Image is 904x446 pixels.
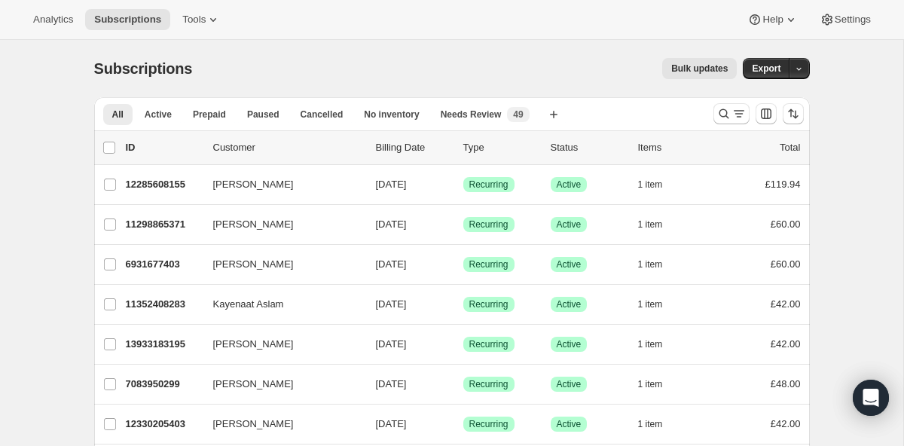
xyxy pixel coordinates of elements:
[771,218,801,230] span: £60.00
[213,177,294,192] span: [PERSON_NAME]
[638,334,680,355] button: 1 item
[376,258,407,270] span: [DATE]
[780,140,800,155] p: Total
[126,417,201,432] p: 12330205403
[193,108,226,121] span: Prepaid
[557,418,582,430] span: Active
[557,218,582,231] span: Active
[638,174,680,195] button: 1 item
[557,298,582,310] span: Active
[126,374,801,395] div: 7083950299[PERSON_NAME][DATE]SuccessRecurringSuccessActive1 item£48.00
[126,217,201,232] p: 11298865371
[638,418,663,430] span: 1 item
[638,294,680,315] button: 1 item
[738,9,807,30] button: Help
[638,140,713,155] div: Items
[126,297,201,312] p: 11352408283
[376,140,451,155] p: Billing Date
[376,298,407,310] span: [DATE]
[182,14,206,26] span: Tools
[771,298,801,310] span: £42.00
[126,254,801,275] div: 6931677403[PERSON_NAME][DATE]SuccessRecurringSuccessActive1 item£60.00
[542,104,566,125] button: Create new view
[173,9,230,30] button: Tools
[713,103,750,124] button: Search and filter results
[94,14,161,26] span: Subscriptions
[85,9,170,30] button: Subscriptions
[557,338,582,350] span: Active
[204,332,355,356] button: [PERSON_NAME]
[213,140,364,155] p: Customer
[551,140,626,155] p: Status
[835,14,871,26] span: Settings
[638,338,663,350] span: 1 item
[469,418,508,430] span: Recurring
[811,9,880,30] button: Settings
[94,60,193,77] span: Subscriptions
[213,337,294,352] span: [PERSON_NAME]
[376,378,407,389] span: [DATE]
[638,254,680,275] button: 1 item
[771,338,801,350] span: £42.00
[469,298,508,310] span: Recurring
[126,140,801,155] div: IDCustomerBilling DateTypeStatusItemsTotal
[364,108,419,121] span: No inventory
[126,140,201,155] p: ID
[204,292,355,316] button: Kayenaat Aslam
[204,252,355,276] button: [PERSON_NAME]
[112,108,124,121] span: All
[752,63,780,75] span: Export
[463,140,539,155] div: Type
[376,338,407,350] span: [DATE]
[771,378,801,389] span: £48.00
[126,337,201,352] p: 13933183195
[743,58,789,79] button: Export
[24,9,82,30] button: Analytics
[469,378,508,390] span: Recurring
[469,179,508,191] span: Recurring
[213,417,294,432] span: [PERSON_NAME]
[638,378,663,390] span: 1 item
[638,214,680,235] button: 1 item
[638,414,680,435] button: 1 item
[126,214,801,235] div: 11298865371[PERSON_NAME][DATE]SuccessRecurringSuccessActive1 item£60.00
[33,14,73,26] span: Analytics
[126,177,201,192] p: 12285608155
[638,374,680,395] button: 1 item
[638,218,663,231] span: 1 item
[662,58,737,79] button: Bulk updates
[126,414,801,435] div: 12330205403[PERSON_NAME][DATE]SuccessRecurringSuccessActive1 item£42.00
[204,212,355,237] button: [PERSON_NAME]
[513,108,523,121] span: 49
[247,108,279,121] span: Paused
[638,179,663,191] span: 1 item
[671,63,728,75] span: Bulk updates
[213,297,284,312] span: Kayenaat Aslam
[441,108,502,121] span: Needs Review
[557,179,582,191] span: Active
[469,218,508,231] span: Recurring
[557,258,582,270] span: Active
[126,294,801,315] div: 11352408283Kayenaat Aslam[DATE]SuccessRecurringSuccessActive1 item£42.00
[469,258,508,270] span: Recurring
[126,174,801,195] div: 12285608155[PERSON_NAME][DATE]SuccessRecurringSuccessActive1 item£119.94
[638,298,663,310] span: 1 item
[783,103,804,124] button: Sort the results
[771,418,801,429] span: £42.00
[376,418,407,429] span: [DATE]
[557,378,582,390] span: Active
[853,380,889,416] div: Open Intercom Messenger
[204,372,355,396] button: [PERSON_NAME]
[376,218,407,230] span: [DATE]
[204,412,355,436] button: [PERSON_NAME]
[756,103,777,124] button: Customize table column order and visibility
[638,258,663,270] span: 1 item
[376,179,407,190] span: [DATE]
[765,179,801,190] span: £119.94
[771,258,801,270] span: £60.00
[213,257,294,272] span: [PERSON_NAME]
[301,108,344,121] span: Cancelled
[126,334,801,355] div: 13933183195[PERSON_NAME][DATE]SuccessRecurringSuccessActive1 item£42.00
[213,217,294,232] span: [PERSON_NAME]
[762,14,783,26] span: Help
